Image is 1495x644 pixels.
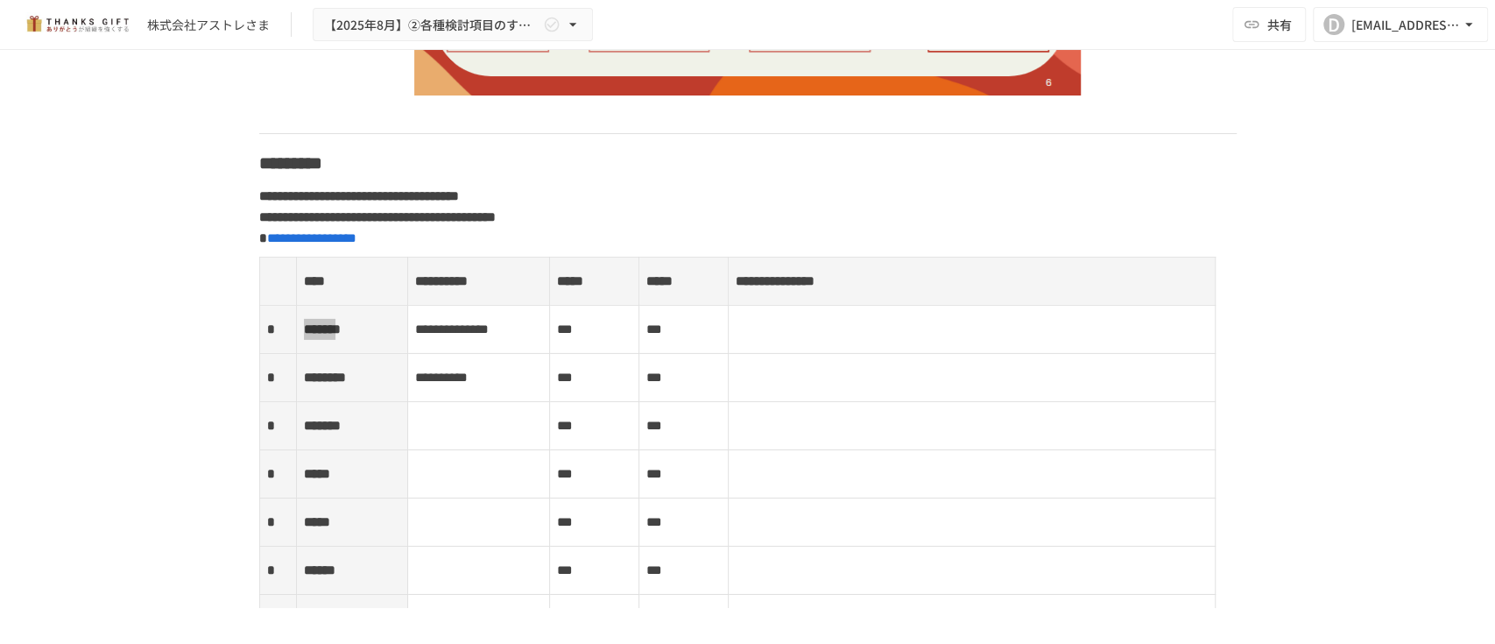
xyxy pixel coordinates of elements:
button: 共有 [1232,7,1306,42]
img: mMP1OxWUAhQbsRWCurg7vIHe5HqDpP7qZo7fRoNLXQh [21,11,133,39]
div: [EMAIL_ADDRESS][DOMAIN_NAME] [1351,14,1460,36]
span: 【2025年8月】②各種検討項目のすり合わせ/ THANKS GIFTキックオフMTG [324,14,539,36]
button: 【2025年8月】②各種検討項目のすり合わせ/ THANKS GIFTキックオフMTG [313,8,593,42]
div: D [1323,14,1344,35]
span: 共有 [1267,15,1292,34]
button: D[EMAIL_ADDRESS][DOMAIN_NAME] [1313,7,1488,42]
div: 株式会社アストレさま [147,16,270,34]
